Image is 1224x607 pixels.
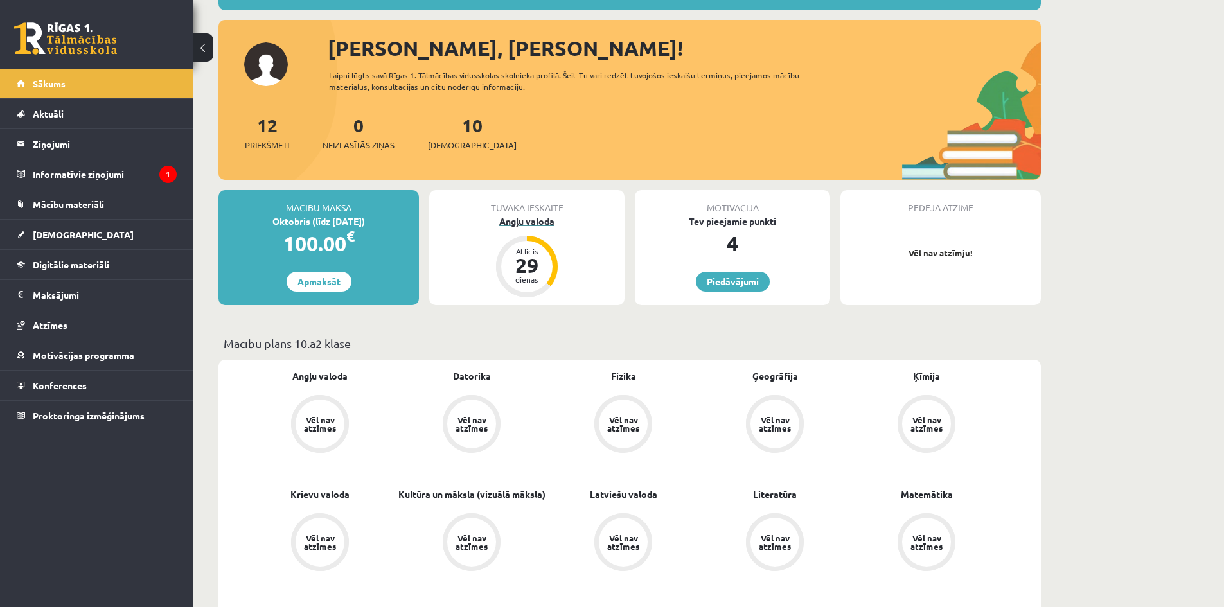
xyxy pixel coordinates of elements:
span: Priekšmeti [245,139,289,152]
a: Vēl nav atzīmes [547,395,699,455]
a: Mācību materiāli [17,189,177,219]
span: Motivācijas programma [33,349,134,361]
a: Sākums [17,69,177,98]
a: Aktuāli [17,99,177,128]
div: Motivācija [635,190,830,215]
span: € [346,227,355,245]
div: Vēl nav atzīmes [302,416,338,432]
p: Vēl nav atzīmju! [847,247,1034,260]
span: Mācību materiāli [33,198,104,210]
a: Krievu valoda [290,488,350,501]
a: Angļu valoda Atlicis 29 dienas [429,215,625,299]
a: Apmaksāt [287,272,351,292]
span: Atzīmes [33,319,67,331]
div: Vēl nav atzīmes [757,416,793,432]
a: Ziņojumi [17,129,177,159]
div: Vēl nav atzīmes [909,416,945,432]
div: Vēl nav atzīmes [302,534,338,550]
div: Vēl nav atzīmes [605,534,641,550]
i: 1 [159,166,177,183]
a: Vēl nav atzīmes [396,395,547,455]
a: Informatīvie ziņojumi1 [17,159,177,189]
div: Vēl nav atzīmes [454,416,490,432]
a: Ģeogrāfija [752,369,798,383]
a: Digitālie materiāli [17,250,177,279]
div: Vēl nav atzīmes [909,534,945,550]
a: Vēl nav atzīmes [851,395,1002,455]
div: Pēdējā atzīme [840,190,1041,215]
div: Mācību maksa [218,190,419,215]
a: Vēl nav atzīmes [244,395,396,455]
a: Atzīmes [17,310,177,340]
a: Piedāvājumi [696,272,770,292]
div: Laipni lūgts savā Rīgas 1. Tālmācības vidusskolas skolnieka profilā. Šeit Tu vari redzēt tuvojošo... [329,69,822,92]
a: Maksājumi [17,280,177,310]
div: 100.00 [218,228,419,259]
div: dienas [508,276,546,283]
div: Tuvākā ieskaite [429,190,625,215]
div: Vēl nav atzīmes [605,416,641,432]
a: Datorika [453,369,491,383]
legend: Informatīvie ziņojumi [33,159,177,189]
span: Aktuāli [33,108,64,119]
div: 29 [508,255,546,276]
span: Sākums [33,78,66,89]
a: [DEMOGRAPHIC_DATA] [17,220,177,249]
div: Tev pieejamie punkti [635,215,830,228]
a: Matemātika [901,488,953,501]
a: Latviešu valoda [590,488,657,501]
div: [PERSON_NAME], [PERSON_NAME]! [328,33,1041,64]
a: Vēl nav atzīmes [699,513,851,574]
a: Angļu valoda [292,369,348,383]
p: Mācību plāns 10.a2 klase [224,335,1036,352]
a: Rīgas 1. Tālmācības vidusskola [14,22,117,55]
a: Kultūra un māksla (vizuālā māksla) [398,488,545,501]
span: Digitālie materiāli [33,259,109,270]
a: 10[DEMOGRAPHIC_DATA] [428,114,517,152]
legend: Maksājumi [33,280,177,310]
a: 0Neizlasītās ziņas [323,114,395,152]
div: Angļu valoda [429,215,625,228]
a: Proktoringa izmēģinājums [17,401,177,430]
span: Konferences [33,380,87,391]
a: Motivācijas programma [17,340,177,370]
span: Neizlasītās ziņas [323,139,395,152]
span: Proktoringa izmēģinājums [33,410,145,421]
a: Vēl nav atzīmes [396,513,547,574]
a: Fizika [611,369,636,383]
a: Literatūra [753,488,797,501]
div: Vēl nav atzīmes [757,534,793,550]
div: Oktobris (līdz [DATE]) [218,215,419,228]
a: Konferences [17,371,177,400]
a: Ķīmija [913,369,940,383]
div: Vēl nav atzīmes [454,534,490,550]
a: Vēl nav atzīmes [244,513,396,574]
div: Atlicis [508,247,546,255]
a: Vēl nav atzīmes [851,513,1002,574]
div: 4 [635,228,830,259]
span: [DEMOGRAPHIC_DATA] [33,229,134,240]
a: 12Priekšmeti [245,114,289,152]
a: Vēl nav atzīmes [547,513,699,574]
span: [DEMOGRAPHIC_DATA] [428,139,517,152]
a: Vēl nav atzīmes [699,395,851,455]
legend: Ziņojumi [33,129,177,159]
